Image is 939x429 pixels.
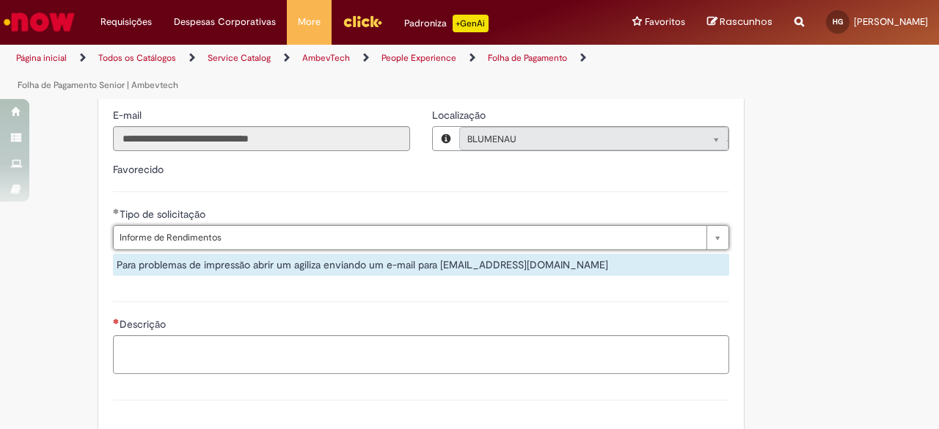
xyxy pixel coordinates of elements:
[433,127,459,150] button: Localização, Visualizar este registro BLUMENAU
[833,17,843,26] span: HG
[120,226,699,249] span: Informe de Rendimentos
[404,15,489,32] div: Padroniza
[453,15,489,32] p: +GenAi
[113,318,120,324] span: Necessários
[381,52,456,64] a: People Experience
[707,15,772,29] a: Rascunhos
[120,318,169,331] span: Descrição
[174,15,276,29] span: Despesas Corporativas
[113,335,729,374] textarea: Descrição
[113,208,120,214] span: Obrigatório Preenchido
[120,208,208,221] span: Tipo de solicitação
[16,52,67,64] a: Página inicial
[302,52,350,64] a: AmbevTech
[343,10,382,32] img: click_logo_yellow_360x200.png
[432,108,489,122] label: Somente leitura - Localização
[298,15,321,29] span: More
[113,163,164,176] label: Favorecido
[645,15,685,29] span: Favoritos
[101,15,152,29] span: Requisições
[11,45,615,99] ul: Trilhas de página
[432,109,489,122] span: Localização
[113,109,145,122] span: Somente leitura - E-mail
[113,126,410,151] input: E-mail
[720,15,772,29] span: Rascunhos
[488,52,567,64] a: Folha de Pagamento
[459,127,728,150] a: BLUMENAULimpar campo Localização
[208,52,271,64] a: Service Catalog
[113,108,145,122] label: Somente leitura - E-mail
[98,52,176,64] a: Todos os Catálogos
[113,254,729,276] div: Para problemas de impressão abrir um agiliza enviando um e-mail para [EMAIL_ADDRESS][DOMAIN_NAME]
[854,15,928,28] span: [PERSON_NAME]
[467,128,691,151] span: BLUMENAU
[18,79,178,91] a: Folha de Pagamento Senior | Ambevtech
[1,7,77,37] img: ServiceNow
